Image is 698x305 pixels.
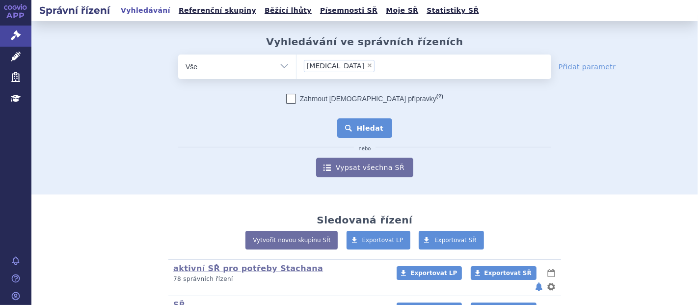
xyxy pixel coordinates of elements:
[377,59,383,72] input: [MEDICAL_DATA]
[173,275,384,283] p: 78 správních řízení
[546,267,556,279] button: lhůty
[424,4,482,17] a: Statistiky SŘ
[118,4,173,17] a: Vyhledávání
[436,93,443,100] abbr: (?)
[317,4,380,17] a: Písemnosti SŘ
[397,266,462,280] a: Exportovat LP
[245,231,338,250] a: Vytvořit novou skupinu SŘ
[383,4,421,17] a: Moje SŘ
[434,237,477,244] span: Exportovat SŘ
[316,158,413,177] a: Vypsat všechna SŘ
[307,62,364,69] span: [MEDICAL_DATA]
[367,62,373,68] span: ×
[484,270,532,277] span: Exportovat SŘ
[262,4,315,17] a: Běžící lhůty
[266,36,463,48] h2: Vyhledávání ve správních řízeních
[354,146,376,152] i: nebo
[546,281,556,293] button: nastavení
[347,231,411,250] a: Exportovat LP
[317,214,412,226] h2: Sledovaná řízení
[534,281,544,293] button: notifikace
[173,264,323,273] a: aktivní SŘ pro potřeby Stachana
[559,62,616,72] a: Přidat parametr
[176,4,259,17] a: Referenční skupiny
[286,94,443,104] label: Zahrnout [DEMOGRAPHIC_DATA] přípravky
[337,118,393,138] button: Hledat
[419,231,484,250] a: Exportovat SŘ
[31,3,118,17] h2: Správní řízení
[362,237,403,244] span: Exportovat LP
[471,266,537,280] a: Exportovat SŘ
[410,270,457,277] span: Exportovat LP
